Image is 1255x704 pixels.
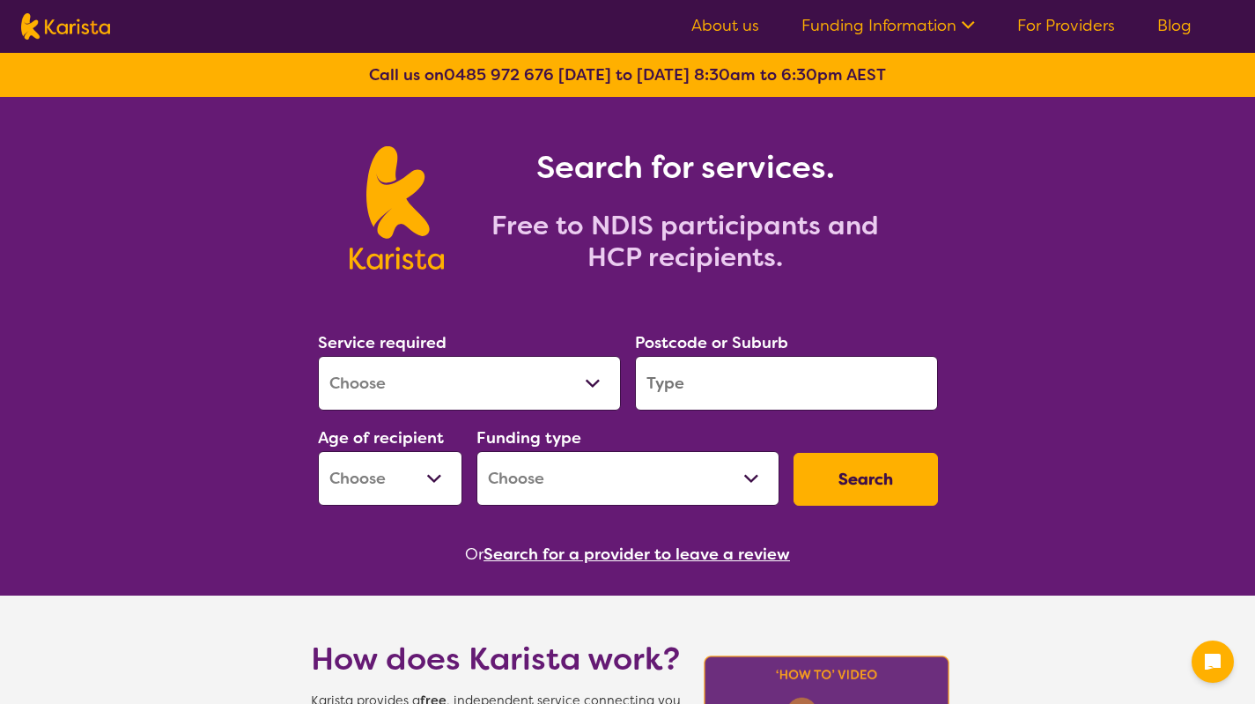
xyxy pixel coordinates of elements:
[21,13,110,40] img: Karista logo
[311,638,681,680] h1: How does Karista work?
[350,146,444,270] img: Karista logo
[465,541,484,567] span: Or
[635,356,938,411] input: Type
[369,64,886,85] b: Call us on [DATE] to [DATE] 8:30am to 6:30pm AEST
[465,146,905,189] h1: Search for services.
[691,15,759,36] a: About us
[318,332,447,353] label: Service required
[635,332,788,353] label: Postcode or Suburb
[444,64,554,85] a: 0485 972 676
[484,541,790,567] button: Search for a provider to leave a review
[465,210,905,273] h2: Free to NDIS participants and HCP recipients.
[318,427,444,448] label: Age of recipient
[1017,15,1115,36] a: For Providers
[476,427,581,448] label: Funding type
[801,15,975,36] a: Funding Information
[794,453,938,506] button: Search
[1157,15,1192,36] a: Blog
